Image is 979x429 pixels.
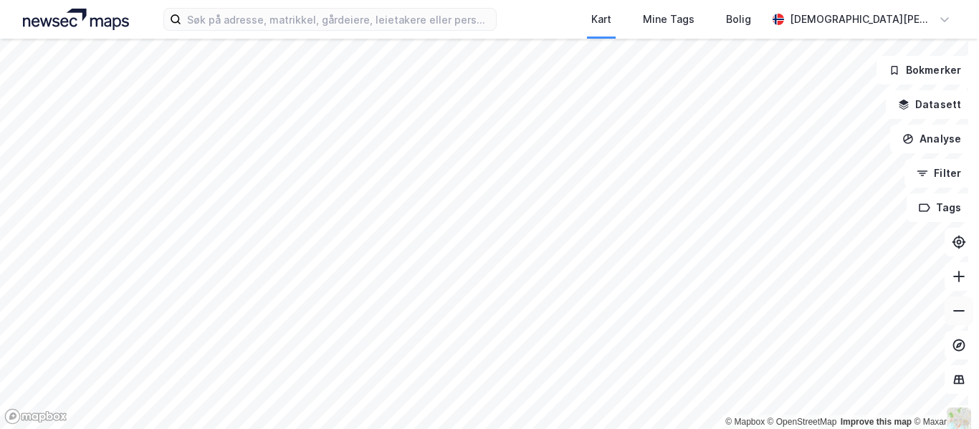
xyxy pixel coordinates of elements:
button: Datasett [886,90,973,119]
a: OpenStreetMap [768,417,837,427]
a: Mapbox homepage [4,408,67,425]
button: Filter [904,159,973,188]
button: Analyse [890,125,973,153]
div: Mine Tags [643,11,694,28]
a: Mapbox [725,417,765,427]
div: [DEMOGRAPHIC_DATA][PERSON_NAME] [790,11,933,28]
div: Kontrollprogram for chat [907,360,979,429]
button: Bokmerker [877,56,973,85]
button: Tags [907,193,973,222]
img: logo.a4113a55bc3d86da70a041830d287a7e.svg [23,9,129,30]
div: Kart [591,11,611,28]
a: Improve this map [841,417,912,427]
div: Bolig [726,11,751,28]
input: Søk på adresse, matrikkel, gårdeiere, leietakere eller personer [181,9,496,30]
iframe: Chat Widget [907,360,979,429]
